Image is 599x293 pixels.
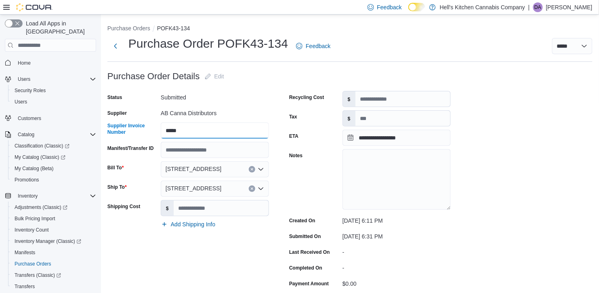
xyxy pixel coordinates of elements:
[18,60,31,66] span: Home
[202,68,227,84] button: Edit
[15,130,96,139] span: Catalog
[11,248,38,257] a: Manifests
[11,282,38,291] a: Transfers
[107,122,158,135] label: Supplier Invoice Number
[8,96,99,108] button: Users
[107,94,122,101] label: Status
[8,140,99,152] a: Classification (Classic)
[289,265,322,271] label: Completed On
[107,24,593,34] nav: An example of EuiBreadcrumbs
[23,19,96,36] span: Load All Apps in [GEOGRAPHIC_DATA]
[11,214,59,223] a: Bulk Pricing Import
[15,238,81,245] span: Inventory Manager (Classic)
[15,191,41,201] button: Inventory
[546,2,593,12] p: [PERSON_NAME]
[289,233,321,240] label: Submitted On
[15,74,96,84] span: Users
[343,111,355,126] label: $
[528,2,530,12] p: |
[343,230,451,240] div: [DATE] 6:31 PM
[18,131,34,138] span: Catalog
[18,193,38,199] span: Inventory
[258,185,264,192] button: Open list of options
[11,141,96,151] span: Classification (Classic)
[289,94,324,101] label: Recycling Cost
[8,270,99,281] a: Transfers (Classic)
[18,76,30,82] span: Users
[289,217,315,224] label: Created On
[306,42,330,50] span: Feedback
[440,2,525,12] p: Hell's Kitchen Cannabis Company
[15,113,96,123] span: Customers
[15,283,35,290] span: Transfers
[166,183,221,193] span: [STREET_ADDRESS]
[15,177,39,183] span: Promotions
[11,175,96,185] span: Promotions
[8,174,99,185] button: Promotions
[171,220,216,228] span: Add Shipping Info
[16,3,53,11] img: Cova
[11,141,73,151] a: Classification (Classic)
[343,214,451,224] div: [DATE] 6:11 PM
[15,165,54,172] span: My Catalog (Beta)
[11,270,96,280] span: Transfers (Classic)
[2,129,99,140] button: Catalog
[11,225,96,235] span: Inventory Count
[8,258,99,270] button: Purchase Orders
[107,164,124,171] label: Bill To
[161,107,269,116] div: AB Canna Distributors
[11,236,84,246] a: Inventory Manager (Classic)
[11,86,96,95] span: Security Roles
[289,152,303,159] label: Notes
[2,57,99,68] button: Home
[8,152,99,163] a: My Catalog (Classic)
[18,115,41,122] span: Customers
[15,99,27,105] span: Users
[15,215,55,222] span: Bulk Pricing Import
[107,110,127,116] label: Supplier
[128,36,288,52] h1: Purchase Order POFK43-134
[15,57,96,67] span: Home
[107,72,200,81] h3: Purchase Order Details
[289,114,297,120] label: Tax
[408,3,425,11] input: Dark Mode
[2,74,99,85] button: Users
[11,164,96,173] span: My Catalog (Beta)
[249,166,255,173] button: Clear input
[15,272,61,278] span: Transfers (Classic)
[8,247,99,258] button: Manifests
[166,164,221,174] span: [STREET_ADDRESS]
[293,38,334,54] a: Feedback
[11,225,52,235] a: Inventory Count
[11,86,49,95] a: Security Roles
[107,203,140,210] label: Shipping Cost
[11,236,96,246] span: Inventory Manager (Classic)
[15,154,65,160] span: My Catalog (Classic)
[535,2,542,12] span: DA
[8,202,99,213] a: Adjustments (Classic)
[15,74,34,84] button: Users
[107,184,127,190] label: Ship To
[15,87,46,94] span: Security Roles
[8,163,99,174] button: My Catalog (Beta)
[289,249,330,255] label: Last Received On
[161,91,269,101] div: Submitted
[15,227,49,233] span: Inventory Count
[343,246,451,255] div: -
[15,261,51,267] span: Purchase Orders
[8,213,99,224] button: Bulk Pricing Import
[11,97,30,107] a: Users
[158,216,219,232] button: Add Shipping Info
[107,145,154,152] label: Manifest/Transfer ID
[11,152,69,162] a: My Catalog (Classic)
[11,259,55,269] a: Purchase Orders
[15,249,35,256] span: Manifests
[533,2,543,12] div: Destiny Adams
[377,3,402,11] span: Feedback
[11,259,96,269] span: Purchase Orders
[11,164,57,173] a: My Catalog (Beta)
[249,185,255,192] button: Clear input
[289,133,298,139] label: ETA
[343,277,451,287] div: $0.00
[157,25,190,32] button: POFK43-134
